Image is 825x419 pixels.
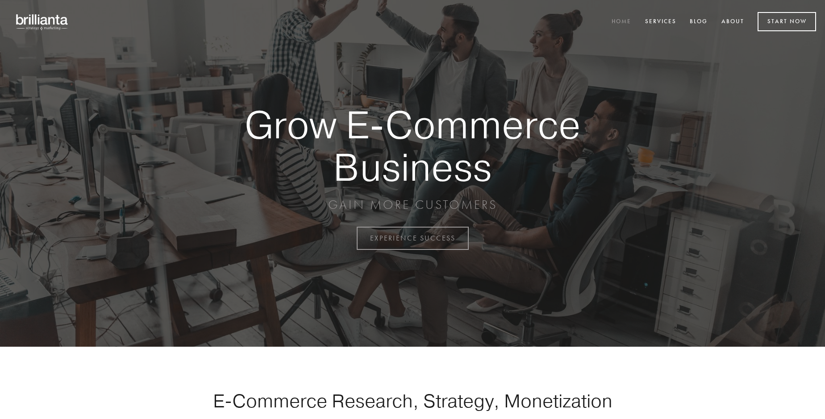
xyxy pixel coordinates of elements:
a: Start Now [758,12,816,31]
a: About [716,15,750,29]
p: GAIN MORE CUSTOMERS [213,197,612,213]
h1: E-Commerce Research, Strategy, Monetization [185,390,640,412]
strong: Grow E-Commerce Business [213,104,612,188]
a: Home [606,15,637,29]
a: Services [639,15,682,29]
img: brillianta - research, strategy, marketing [9,9,76,35]
a: Blog [684,15,713,29]
a: EXPERIENCE SUCCESS [357,227,469,250]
